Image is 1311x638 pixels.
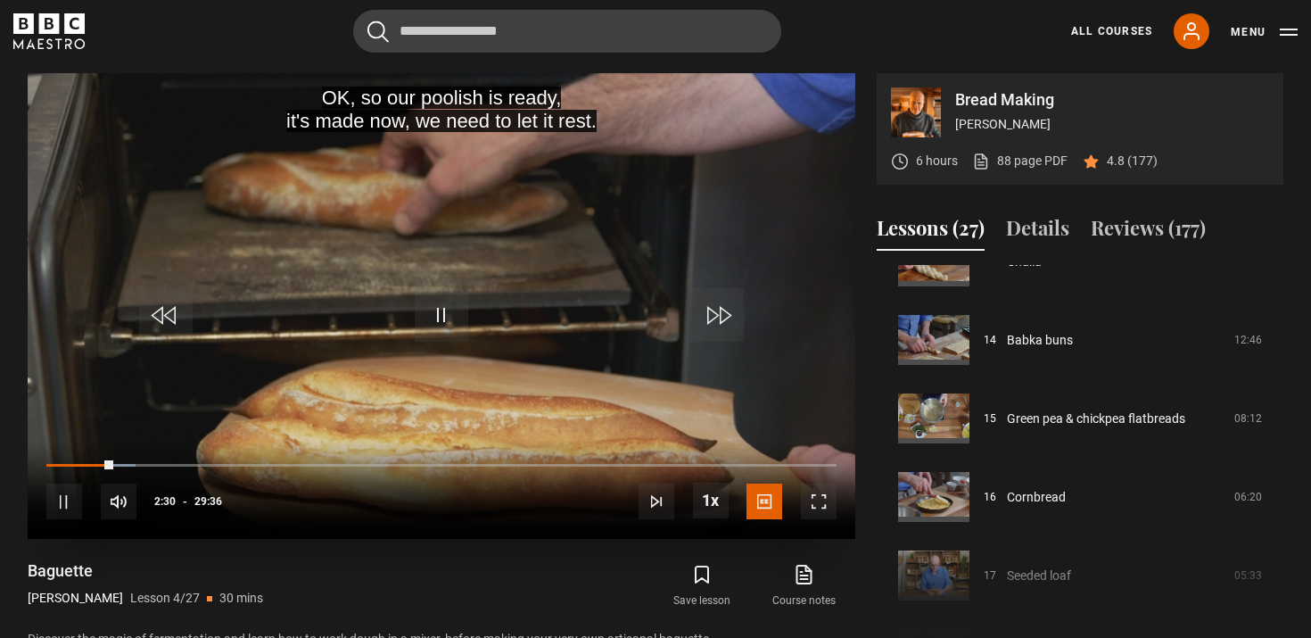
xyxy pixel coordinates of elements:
a: Challa [1007,253,1042,271]
a: Green pea & chickpea flatbreads [1007,410,1185,428]
span: 29:36 [194,485,222,518]
input: Search [353,10,781,53]
p: [PERSON_NAME] [955,115,1269,134]
p: 30 mins [219,589,263,608]
button: Reviews (177) [1091,213,1206,251]
button: Details [1006,213,1069,251]
div: Progress Bar [46,464,837,468]
a: Course notes [754,560,855,612]
button: Playback Rate [693,483,729,518]
button: Captions [746,484,782,519]
svg: BBC Maestro [13,13,85,49]
h1: Baguette [28,560,263,582]
button: Lessons (27) [877,213,985,251]
a: Cornbread [1007,488,1066,507]
button: Save lesson [651,560,753,612]
button: Mute [101,484,136,519]
a: 88 page PDF [972,152,1068,170]
button: Next Lesson [639,484,674,519]
a: All Courses [1071,23,1152,39]
button: Submit the search query [367,21,389,43]
video-js: Video Player [28,73,855,539]
button: Toggle navigation [1231,23,1298,41]
a: Babka buns [1007,331,1073,350]
p: 4.8 (177) [1107,152,1158,170]
span: 2:30 [154,485,176,518]
span: - [183,495,187,508]
p: [PERSON_NAME] [28,589,123,608]
p: 6 hours [916,152,958,170]
button: Fullscreen [801,484,837,519]
p: Bread Making [955,92,1269,108]
p: Lesson 4/27 [130,589,200,608]
button: Pause [46,484,82,519]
